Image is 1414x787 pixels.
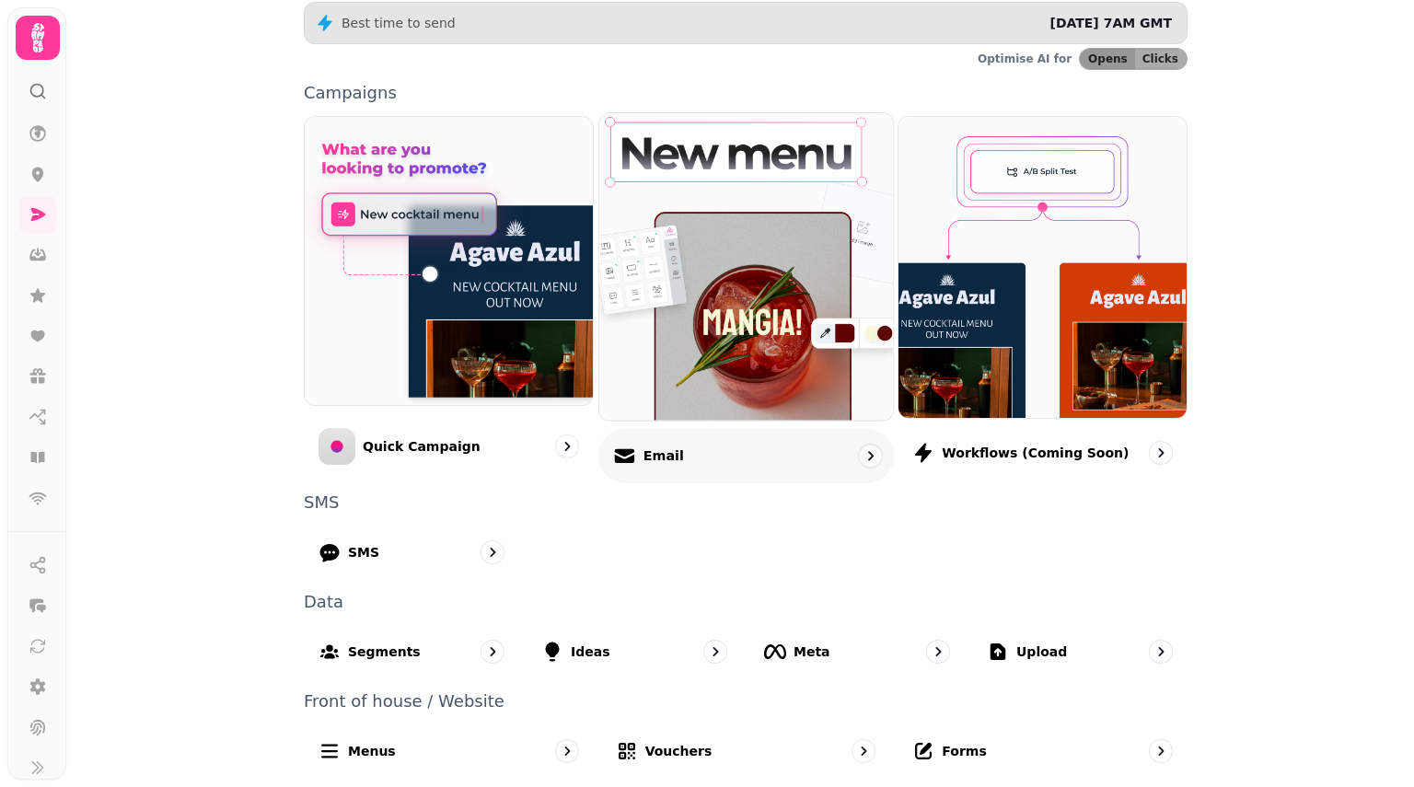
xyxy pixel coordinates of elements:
a: Quick CampaignQuick Campaign [304,116,594,480]
p: Meta [794,642,830,661]
a: Vouchers [601,724,891,778]
svg: go to [558,437,576,456]
svg: go to [929,642,947,661]
button: Clicks [1135,49,1187,69]
span: Opens [1088,53,1128,64]
svg: go to [558,742,576,760]
a: Upload [972,625,1188,678]
svg: go to [483,642,502,661]
p: Email [643,446,683,465]
p: SMS [348,543,379,561]
a: SMS [304,526,519,579]
img: Workflows (coming soon) [898,117,1187,418]
svg: go to [706,642,724,661]
a: Segments [304,625,519,678]
svg: go to [854,742,873,760]
p: Workflows (coming soon) [942,444,1129,462]
a: EmailEmail [598,112,894,483]
p: Data [304,594,1188,610]
span: Clicks [1142,53,1178,64]
svg: go to [1152,444,1170,462]
p: Upload [1016,642,1067,661]
a: Menus [304,724,594,778]
img: Quick Campaign [305,117,593,405]
p: Forms [942,742,986,760]
p: SMS [304,494,1188,511]
p: Vouchers [645,742,713,760]
p: Front of house / Website [304,693,1188,710]
a: Forms [898,724,1188,778]
p: Campaigns [304,85,1188,101]
svg: go to [861,446,879,465]
a: Workflows (coming soon)Workflows (coming soon) [898,116,1188,480]
p: Ideas [571,642,610,661]
span: [DATE] 7AM GMT [1049,16,1172,30]
p: Optimise AI for [978,52,1072,66]
p: Segments [348,642,421,661]
button: Opens [1080,49,1135,69]
a: Meta [749,625,965,678]
p: Menus [348,742,396,760]
svg: go to [483,543,502,561]
p: Best time to send [342,14,456,32]
p: Quick Campaign [363,437,481,456]
img: Email [585,98,908,435]
a: Ideas [527,625,742,678]
svg: go to [1152,742,1170,760]
svg: go to [1152,642,1170,661]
